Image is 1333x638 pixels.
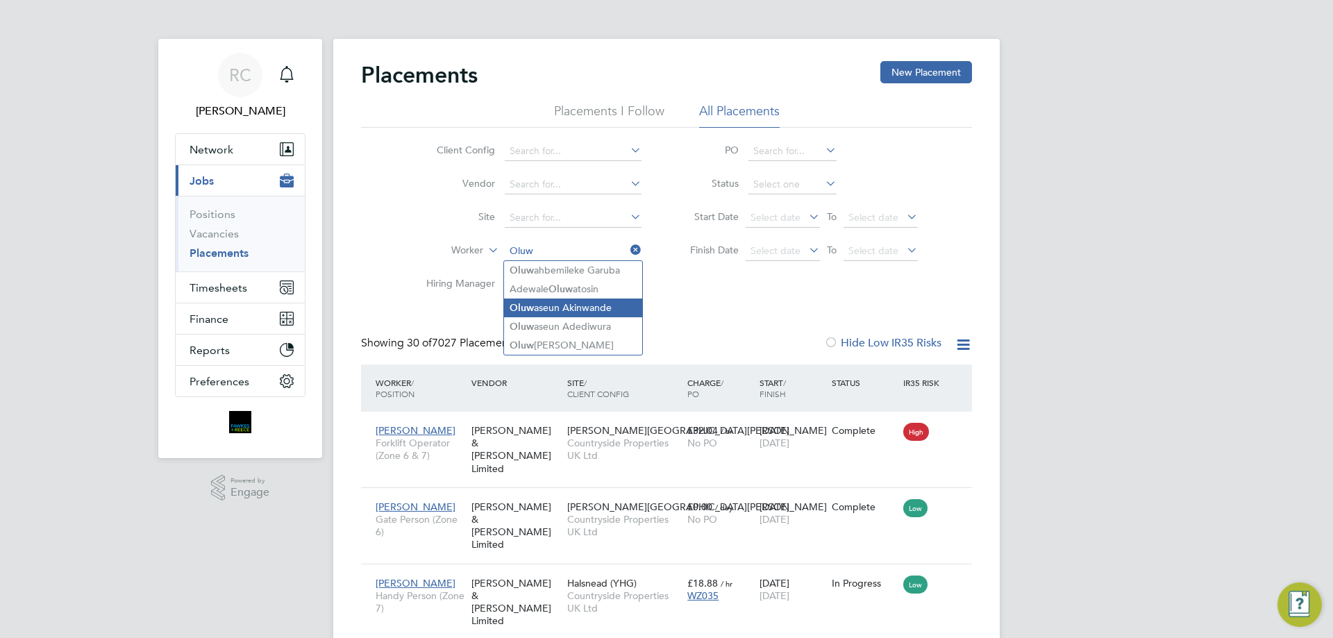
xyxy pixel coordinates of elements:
span: Countryside Properties UK Ltd [567,513,680,538]
label: Start Date [676,210,739,223]
span: / hr [721,426,732,436]
span: 30 of [407,336,432,350]
span: Select date [751,211,800,224]
label: Site [415,210,495,223]
button: Preferences [176,366,305,396]
span: To [823,208,841,226]
span: Network [190,143,233,156]
input: Select one [748,175,837,194]
div: Jobs [176,196,305,271]
span: [PERSON_NAME][GEOGRAPHIC_DATA][PERSON_NAME] [567,501,827,513]
div: Complete [832,424,897,437]
li: aseun Akinwande [504,299,642,317]
label: Status [676,177,739,190]
li: aseun Adediwura [504,317,642,336]
div: Showing [361,336,519,351]
span: £32.04 [687,424,718,437]
label: Hide Low IR35 Risks [824,336,941,350]
span: Low [903,576,928,594]
span: [DATE] [760,589,789,602]
li: [PERSON_NAME] [504,336,642,355]
div: Charge [684,370,756,406]
div: Status [828,370,900,395]
span: Select date [751,244,800,257]
a: RC[PERSON_NAME] [175,53,305,119]
li: ahbemileke Garuba [504,261,642,280]
div: [DATE] [756,570,828,609]
div: [DATE] [756,494,828,532]
button: Engage Resource Center [1277,582,1322,627]
input: Search for... [748,142,837,161]
span: / Finish [760,377,786,399]
span: [DATE] [760,437,789,449]
input: Search for... [505,175,642,194]
li: Placements I Follow [554,103,664,128]
span: Jobs [190,174,214,187]
span: Gate Person (Zone 6) [376,513,464,538]
b: Oluw [510,321,534,333]
span: [PERSON_NAME][GEOGRAPHIC_DATA][PERSON_NAME] [567,424,827,437]
label: Worker [403,244,483,258]
span: Powered by [230,475,269,487]
img: bromak-logo-retina.png [229,411,251,433]
label: Hiring Manager [415,277,495,289]
span: To [823,241,841,259]
span: Handy Person (Zone 7) [376,589,464,614]
span: High [903,423,929,441]
input: Search for... [505,242,642,261]
span: Robyn Clarke [175,103,305,119]
span: No PO [687,437,717,449]
button: Jobs [176,165,305,196]
button: Reports [176,335,305,365]
button: New Placement [880,61,972,83]
div: IR35 Risk [900,370,948,395]
nav: Main navigation [158,39,322,458]
div: [PERSON_NAME] & [PERSON_NAME] Limited [468,494,564,558]
span: Forklift Operator (Zone 6 & 7) [376,437,464,462]
div: Complete [832,501,897,513]
div: [DATE] [756,417,828,456]
b: Oluw [510,265,534,276]
li: Adewale atosin [504,280,642,299]
a: [PERSON_NAME]Forklift Operator (Zone 6 & 7)[PERSON_NAME] & [PERSON_NAME] Limited[PERSON_NAME][GEO... [372,417,972,428]
h2: Placements [361,61,478,89]
span: / Client Config [567,377,629,399]
span: Countryside Properties UK Ltd [567,589,680,614]
span: No PO [687,513,717,526]
span: RC [229,66,251,84]
label: PO [676,144,739,156]
li: All Placements [699,103,780,128]
span: [PERSON_NAME] [376,424,455,437]
span: Finance [190,312,228,326]
span: / day [715,502,733,512]
div: In Progress [832,577,897,589]
span: Countryside Properties UK Ltd [567,437,680,462]
b: Oluw [510,302,534,314]
span: Select date [848,244,898,257]
span: £0.00 [687,501,712,513]
span: / Position [376,377,414,399]
span: / hr [721,578,732,589]
button: Finance [176,303,305,334]
div: Vendor [468,370,564,395]
span: Timesheets [190,281,247,294]
a: Go to home page [175,411,305,433]
div: [PERSON_NAME] & [PERSON_NAME] Limited [468,417,564,482]
div: [PERSON_NAME] & [PERSON_NAME] Limited [468,570,564,635]
a: [PERSON_NAME]Handy Person (Zone 7)[PERSON_NAME] & [PERSON_NAME] LimitedHalsnead (YHG)Countryside ... [372,569,972,581]
span: Select date [848,211,898,224]
label: Vendor [415,177,495,190]
b: Oluw [510,339,534,351]
label: Finish Date [676,244,739,256]
div: Worker [372,370,468,406]
a: Positions [190,208,235,221]
div: Site [564,370,684,406]
span: [DATE] [760,513,789,526]
button: Network [176,134,305,165]
span: [PERSON_NAME] [376,501,455,513]
a: Placements [190,246,249,260]
span: £18.88 [687,577,718,589]
a: Vacancies [190,227,239,240]
input: Search for... [505,208,642,228]
span: Engage [230,487,269,498]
